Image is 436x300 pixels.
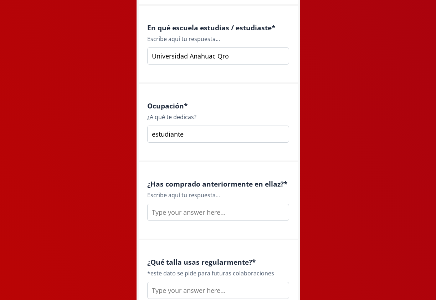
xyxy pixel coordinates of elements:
input: Type your answer here... [147,204,289,221]
div: ¿A qué te dedicas? [147,113,289,121]
input: Type your answer here... [147,126,289,143]
div: *este dato se pide para futuras colaboraciones [147,269,289,278]
h4: ¿Has comprado anteriormente en ellaz? * [147,180,289,188]
div: Escribe aquí tu respuesta... [147,35,289,43]
h4: Ocupación * [147,102,289,110]
h4: ¿Qué talla usas regularmente? * [147,258,289,266]
div: Escribe aquí tu respuesta... [147,191,289,199]
h4: En qué escuela estudias / estudiaste * [147,24,289,32]
input: Type your answer here... [147,47,289,65]
input: Type your answer here... [147,282,289,299]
